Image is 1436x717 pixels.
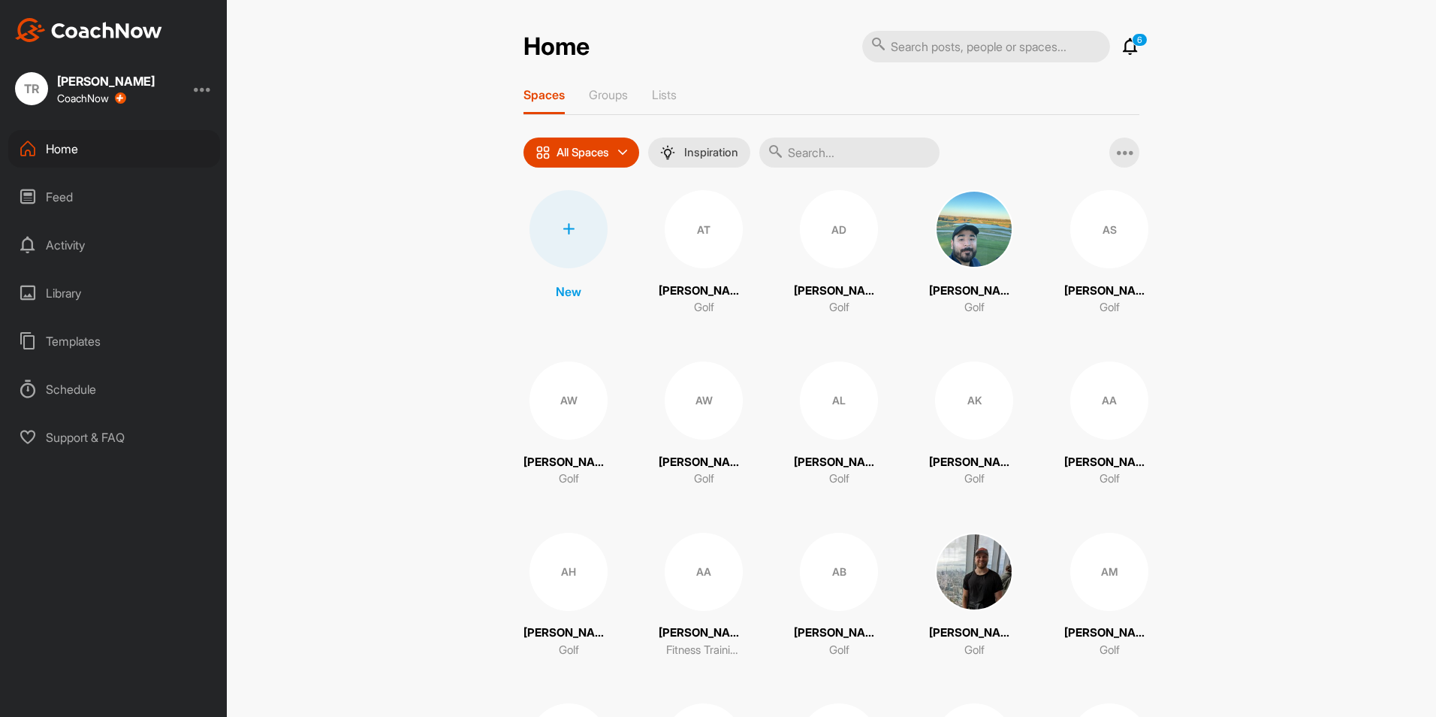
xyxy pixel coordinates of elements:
p: Golf [1100,470,1120,488]
div: AA [665,533,743,611]
a: AB[PERSON_NAME]Golf [794,533,884,659]
a: AA[PERSON_NAME]Fitness Training [659,533,749,659]
div: AT [665,190,743,268]
p: [PERSON_NAME] [929,454,1019,471]
a: AK[PERSON_NAME]Golf [929,362,1019,488]
div: AL [800,362,878,440]
p: Golf [559,642,579,659]
img: CoachNow [15,18,162,42]
img: square_2c2befc02944760e7127010d6a1749cf.jpg [935,533,1013,611]
p: Golf [829,470,849,488]
p: Spaces [523,87,565,102]
p: [PERSON_NAME] [659,283,749,300]
p: All Spaces [557,147,609,159]
p: Golf [964,470,985,488]
p: [PERSON_NAME] [1064,283,1154,300]
p: [PERSON_NAME] [929,283,1019,300]
div: AA [1070,362,1148,440]
p: Golf [694,299,714,316]
div: AH [529,533,608,611]
div: [PERSON_NAME] [57,75,155,87]
p: Golf [964,299,985,316]
p: [PERSON_NAME] [659,454,749,471]
input: Search posts, people or spaces... [862,31,1110,62]
div: AW [529,362,608,440]
p: Lists [652,87,677,102]
p: New [556,283,581,301]
a: AW[PERSON_NAME]Golf [659,362,749,488]
div: AW [665,362,743,440]
img: icon [535,145,551,160]
a: AW[PERSON_NAME]Golf [523,362,614,488]
div: AD [800,190,878,268]
p: Golf [829,642,849,659]
div: Schedule [8,371,220,408]
p: [PERSON_NAME] [794,625,884,642]
p: [PERSON_NAME] [794,454,884,471]
a: AD[PERSON_NAME]Golf [794,190,884,316]
a: AL[PERSON_NAME]Golf [794,362,884,488]
p: Golf [1100,642,1120,659]
a: AH[PERSON_NAME]Golf [523,533,614,659]
div: AS [1070,190,1148,268]
div: TR [15,72,48,105]
a: [PERSON_NAME]Golf [929,533,1019,659]
p: Groups [589,87,628,102]
p: [PERSON_NAME] [523,454,614,471]
div: Feed [8,178,220,216]
p: Inspiration [684,147,738,159]
div: AB [800,533,878,611]
p: [PERSON_NAME] [929,625,1019,642]
div: Activity [8,226,220,264]
p: Fitness Training [666,642,741,659]
div: Templates [8,322,220,360]
p: [PERSON_NAME] [794,283,884,300]
p: [PERSON_NAME] [1064,454,1154,471]
a: AT[PERSON_NAME]Golf [659,190,749,316]
div: AM [1070,533,1148,611]
p: Golf [829,299,849,316]
div: Library [8,274,220,312]
p: Golf [1100,299,1120,316]
a: [PERSON_NAME]Golf [929,190,1019,316]
p: Golf [559,470,579,488]
p: Golf [694,470,714,488]
img: menuIcon [660,145,675,160]
p: 6 [1132,33,1148,47]
p: [PERSON_NAME] [1064,625,1154,642]
div: Home [8,130,220,168]
input: Search... [759,138,940,168]
p: [PERSON_NAME] [659,625,749,642]
div: Support & FAQ [8,419,220,456]
a: AS[PERSON_NAME]Golf [1064,190,1154,316]
h2: Home [523,32,590,62]
a: AA[PERSON_NAME]Golf [1064,362,1154,488]
p: [PERSON_NAME] [523,625,614,642]
div: CoachNow [57,92,126,104]
a: AM[PERSON_NAME]Golf [1064,533,1154,659]
p: Golf [964,642,985,659]
img: square_5bc80f7ebff3b9df8e768c556ab84f84.jpg [935,190,1013,268]
div: AK [935,362,1013,440]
